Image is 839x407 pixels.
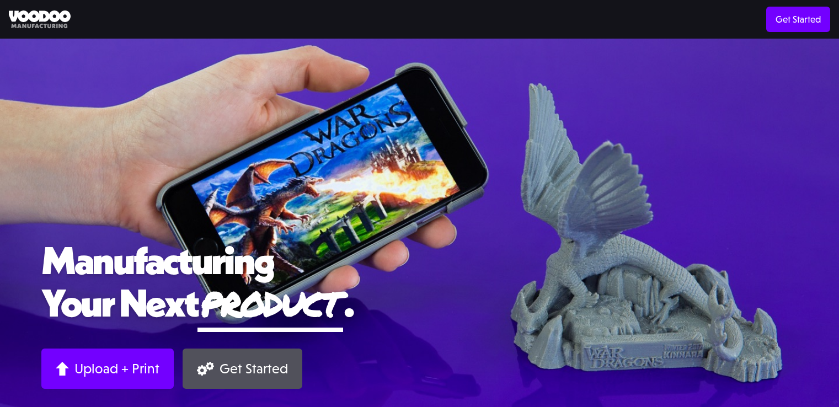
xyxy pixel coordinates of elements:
[220,360,288,377] div: Get Started
[41,349,174,389] a: Upload + Print
[9,10,71,29] img: Voodoo Manufacturing logo
[183,349,302,389] a: Get Started
[197,279,343,327] span: product
[56,362,69,376] img: Arrow up
[74,360,159,377] div: Upload + Print
[197,362,214,376] img: Gears
[766,7,830,32] a: Get Started
[41,239,798,332] h1: Manufacturing Your Next .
